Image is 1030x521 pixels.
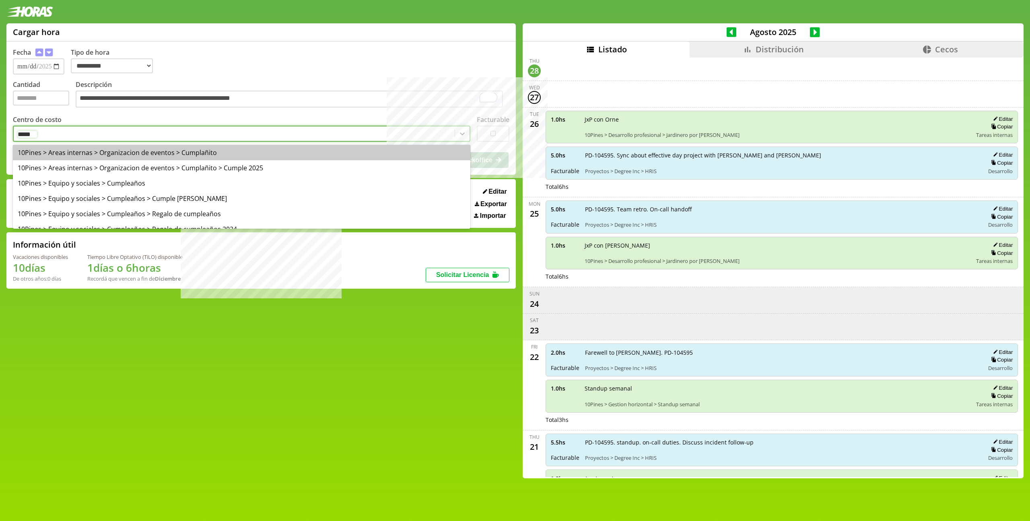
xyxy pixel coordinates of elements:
[528,207,541,220] div: 25
[13,145,470,160] div: 10Pines > Areas internas > Organizacion de eventos > Cumplañito
[551,242,579,249] span: 1.0 hs
[585,205,979,213] span: PD-104595. Team retro. On-call handoff
[988,364,1013,372] span: Desarrollo
[991,116,1013,122] button: Editar
[528,297,541,310] div: 24
[529,84,540,91] div: Wed
[585,257,970,265] span: 10Pines > Desarrollo profesional > Jardinero por [PERSON_NAME]
[598,44,627,55] span: Listado
[529,201,540,207] div: Mon
[76,80,509,110] label: Descripción
[585,475,970,482] span: 1on1 con Azu
[551,438,579,446] span: 5.5 hs
[989,159,1013,166] button: Copiar
[13,260,68,275] h1: 10 días
[989,123,1013,130] button: Copiar
[472,200,509,208] button: Exportar
[13,221,470,237] div: 10Pines > Equipo y sociales > Cumpleaños > Regalo de cumpleaños 2024
[551,205,579,213] span: 5.0 hs
[71,58,153,73] select: Tipo de hora
[13,48,31,57] label: Fecha
[991,438,1013,445] button: Editar
[989,393,1013,399] button: Copiar
[523,58,1024,477] div: scrollable content
[546,183,1018,190] div: Total 6 hs
[585,131,970,139] span: 10Pines > Desarrollo profesional > Jardinero por [PERSON_NAME]
[87,275,183,282] div: Recordá que vencen a fin de
[989,356,1013,363] button: Copiar
[480,201,507,208] span: Exportar
[585,151,979,159] span: PD-104595. Sync about effective day project with [PERSON_NAME] and [PERSON_NAME]
[76,91,503,108] textarea: To enrich screen reader interactions, please activate Accessibility in Grammarly extension settings
[551,454,579,461] span: Facturable
[585,454,979,461] span: Proyectos > Degree Inc > HRIS
[436,271,489,278] span: Solicitar Licencia
[585,221,979,228] span: Proyectos > Degree Inc > HRIS
[585,116,970,123] span: JxP con Orne
[976,401,1013,408] span: Tareas internas
[488,188,507,195] span: Editar
[13,176,470,191] div: 10Pines > Equipo y sociales > Cumpleaños
[991,205,1013,212] button: Editar
[756,44,804,55] span: Distribución
[546,416,1018,424] div: Total 3 hs
[988,167,1013,175] span: Desarrollo
[585,385,970,392] span: Standup semanal
[989,250,1013,256] button: Copiar
[530,111,539,118] div: Tue
[585,349,979,356] span: Farewell to [PERSON_NAME]. PD-104595
[529,434,540,440] div: Thu
[989,447,1013,453] button: Copiar
[551,221,579,228] span: Facturable
[71,48,159,74] label: Tipo de hora
[585,438,979,446] span: PD-104595. standup. on-call duties. Discuss incident follow-up
[477,115,509,124] label: Facturable
[13,27,60,37] h1: Cargar hora
[991,349,1013,356] button: Editar
[426,268,509,282] button: Solicitar Licencia
[991,475,1013,482] button: Editar
[13,115,62,124] label: Centro de costo
[480,188,509,196] button: Editar
[991,385,1013,391] button: Editar
[988,221,1013,228] span: Desarrollo
[528,64,541,77] div: 28
[528,350,541,363] div: 22
[551,475,579,482] span: 0.5 hs
[991,242,1013,248] button: Editar
[480,212,506,219] span: Importar
[551,151,579,159] span: 5.0 hs
[935,44,958,55] span: Cecos
[13,91,69,105] input: Cantidad
[989,213,1013,220] button: Copiar
[988,454,1013,461] span: Desarrollo
[13,239,76,250] h2: Información útil
[155,275,181,282] b: Diciembre
[585,364,979,372] span: Proyectos > Degree Inc > HRIS
[976,257,1013,265] span: Tareas internas
[13,160,470,176] div: 10Pines > Areas internas > Organizacion de eventos > Cumplañito > Cumple 2025
[529,290,540,297] div: Sun
[87,253,183,260] div: Tiempo Libre Optativo (TiLO) disponible
[551,167,579,175] span: Facturable
[585,401,970,408] span: 10Pines > Gestion horizontal > Standup semanal
[13,191,470,206] div: 10Pines > Equipo y sociales > Cumpleaños > Cumple [PERSON_NAME]
[13,253,68,260] div: Vacaciones disponibles
[736,27,810,37] span: Agosto 2025
[13,275,68,282] div: De otros años: 0 días
[6,6,53,17] img: logotipo
[551,385,579,392] span: 1.0 hs
[13,80,76,110] label: Cantidad
[529,58,540,64] div: Thu
[531,343,538,350] div: Fri
[528,440,541,453] div: 21
[585,242,970,249] span: JxP con [PERSON_NAME]
[551,116,579,123] span: 1.0 hs
[528,324,541,337] div: 23
[585,167,979,175] span: Proyectos > Degree Inc > HRIS
[528,91,541,104] div: 27
[991,151,1013,158] button: Editar
[528,118,541,130] div: 26
[551,349,579,356] span: 2.0 hs
[546,273,1018,280] div: Total 6 hs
